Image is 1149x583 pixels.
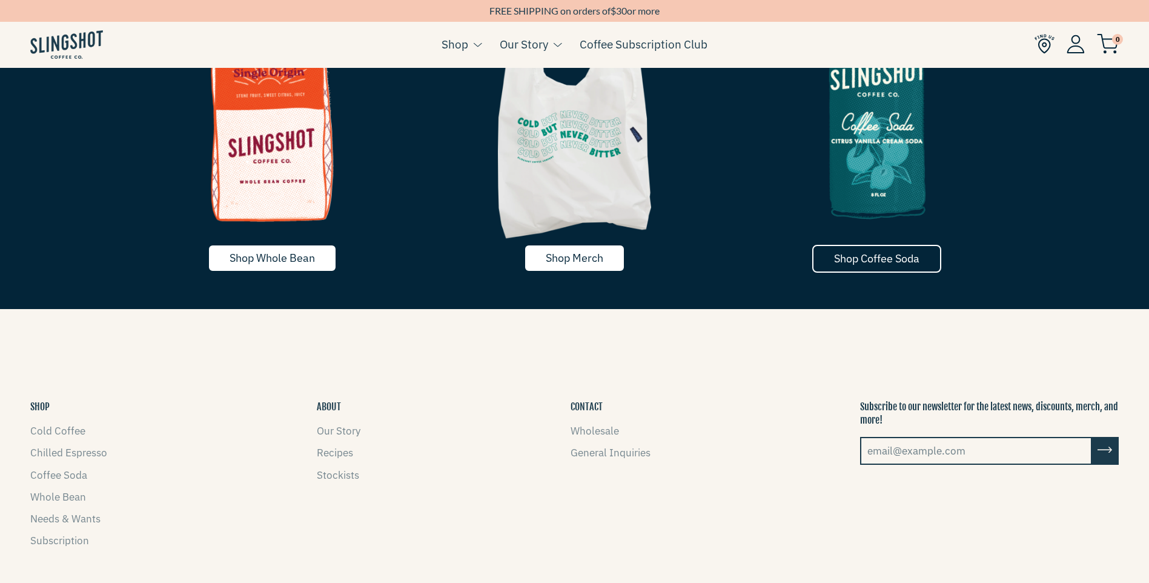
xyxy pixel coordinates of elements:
button: CONTACT [571,400,603,413]
button: SHOP [30,400,50,413]
a: Chilled Espresso [30,446,107,459]
a: Needs & Wants [30,512,101,525]
a: Shop Merch [524,244,625,272]
p: Subscribe to our newsletter for the latest news, discounts, merch, and more! [860,400,1119,427]
span: 30 [616,5,627,16]
a: 0 [1097,37,1119,52]
a: Coffee Subscription Club [580,35,707,53]
a: General Inquiries [571,446,651,459]
a: Coffee Soda [30,468,87,482]
span: Shop Coffee Soda [834,252,919,265]
a: Our Story [317,424,360,438]
span: 0 [1112,34,1123,45]
span: Shop Merch [546,251,603,265]
a: Shop [442,35,468,53]
a: Whole Bean [30,490,86,504]
a: Recipes [317,446,353,459]
span: Shop Whole Bean [230,251,315,265]
a: Our Story [500,35,548,53]
input: email@example.com [860,437,1092,465]
a: Cold Coffee [30,424,85,438]
a: Shop Whole Bean [208,244,337,272]
img: Find Us [1035,34,1055,54]
img: Account [1067,35,1085,53]
a: Stockists [317,468,359,482]
a: Subscription [30,534,89,547]
img: cart [1097,34,1119,54]
button: ABOUT [317,400,341,413]
span: $ [611,5,616,16]
a: Wholesale [571,424,619,438]
a: Shop Coffee Soda [812,245,941,273]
